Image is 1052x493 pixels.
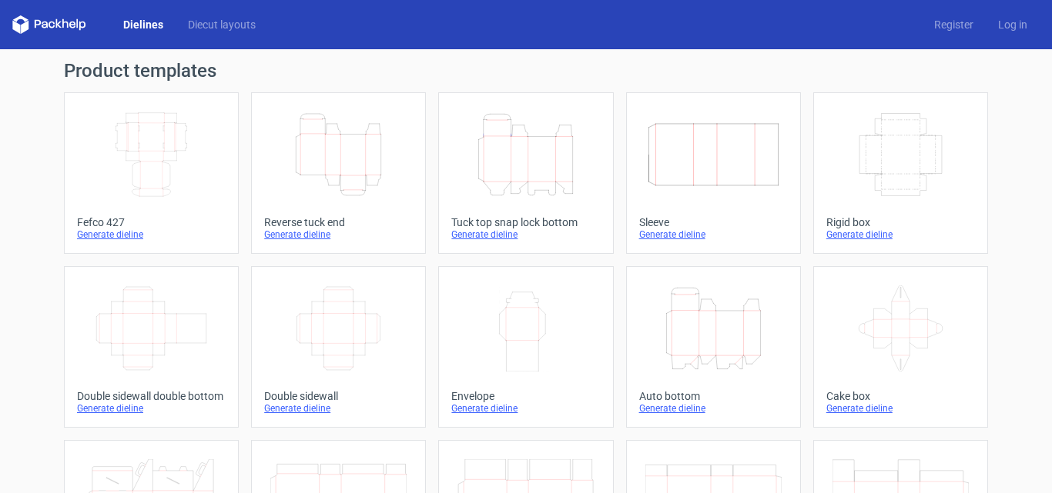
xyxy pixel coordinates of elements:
[176,17,268,32] a: Diecut layouts
[64,266,239,428] a: Double sidewall double bottomGenerate dieline
[451,402,600,415] div: Generate dieline
[826,390,975,402] div: Cake box
[451,390,600,402] div: Envelope
[438,266,613,428] a: EnvelopeGenerate dieline
[64,92,239,254] a: Fefco 427Generate dieline
[264,402,413,415] div: Generate dieline
[264,390,413,402] div: Double sidewall
[77,228,226,241] div: Generate dieline
[77,390,226,402] div: Double sidewall double bottom
[451,228,600,241] div: Generate dieline
[77,216,226,228] div: Fefco 427
[451,216,600,228] div: Tuck top snap lock bottom
[626,92,801,254] a: SleeveGenerate dieline
[264,228,413,241] div: Generate dieline
[438,92,613,254] a: Tuck top snap lock bottomGenerate dieline
[77,402,226,415] div: Generate dieline
[64,62,988,80] h1: Product templates
[251,92,426,254] a: Reverse tuck endGenerate dieline
[826,228,975,241] div: Generate dieline
[264,216,413,228] div: Reverse tuck end
[626,266,801,428] a: Auto bottomGenerate dieline
[826,402,975,415] div: Generate dieline
[986,17,1040,32] a: Log in
[639,228,788,241] div: Generate dieline
[639,402,788,415] div: Generate dieline
[922,17,986,32] a: Register
[826,216,975,228] div: Rigid box
[251,266,426,428] a: Double sidewallGenerate dieline
[111,17,176,32] a: Dielines
[639,390,788,402] div: Auto bottom
[813,266,988,428] a: Cake boxGenerate dieline
[813,92,988,254] a: Rigid boxGenerate dieline
[639,216,788,228] div: Sleeve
